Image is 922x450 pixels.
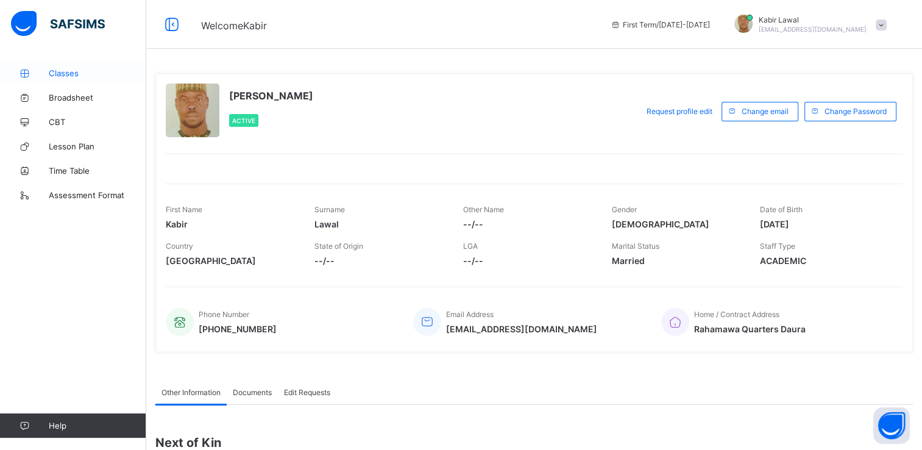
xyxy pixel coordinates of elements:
span: State of Origin [314,241,363,251]
span: --/-- [463,219,594,229]
span: Email Address [446,310,494,319]
span: Rahamawa Quarters Daura [694,324,806,334]
span: Change email [742,107,789,116]
span: [PHONE_NUMBER] [199,324,277,334]
span: Classes [49,68,146,78]
span: Marital Status [611,241,659,251]
span: --/-- [463,255,594,266]
span: Next of Kin [155,435,913,450]
span: Lawal [314,219,445,229]
span: [EMAIL_ADDRESS][DOMAIN_NAME] [759,26,867,33]
span: Staff Type [760,241,795,251]
span: [DEMOGRAPHIC_DATA] [611,219,742,229]
span: Time Table [49,166,146,176]
span: --/-- [314,255,445,266]
span: Date of Birth [760,205,803,214]
span: Edit Requests [284,388,330,397]
span: Documents [233,388,272,397]
span: ACADEMIC [760,255,890,266]
span: Welcome Kabir [201,20,267,32]
span: Kabir Lawal [759,15,867,24]
span: Gender [611,205,636,214]
span: [PERSON_NAME] [229,90,313,102]
span: Other Name [463,205,504,214]
span: Assessment Format [49,190,146,200]
span: Change Password [824,107,887,116]
span: Country [166,241,193,251]
span: Lesson Plan [49,141,146,151]
span: Phone Number [199,310,249,319]
span: LGA [463,241,478,251]
span: Active [232,117,255,124]
button: Open asap [873,407,910,444]
span: Married [611,255,742,266]
img: safsims [11,11,105,37]
span: [EMAIL_ADDRESS][DOMAIN_NAME] [446,324,597,334]
span: CBT [49,117,146,127]
span: session/term information [611,20,710,29]
span: First Name [166,205,202,214]
div: KabirLawal [722,15,893,35]
span: Other Information [161,388,221,397]
span: Help [49,421,146,430]
span: [GEOGRAPHIC_DATA] [166,255,296,266]
span: Home / Contract Address [694,310,779,319]
span: Broadsheet [49,93,146,102]
span: Request profile edit [647,107,712,116]
span: Kabir [166,219,296,229]
span: Surname [314,205,345,214]
span: [DATE] [760,219,890,229]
